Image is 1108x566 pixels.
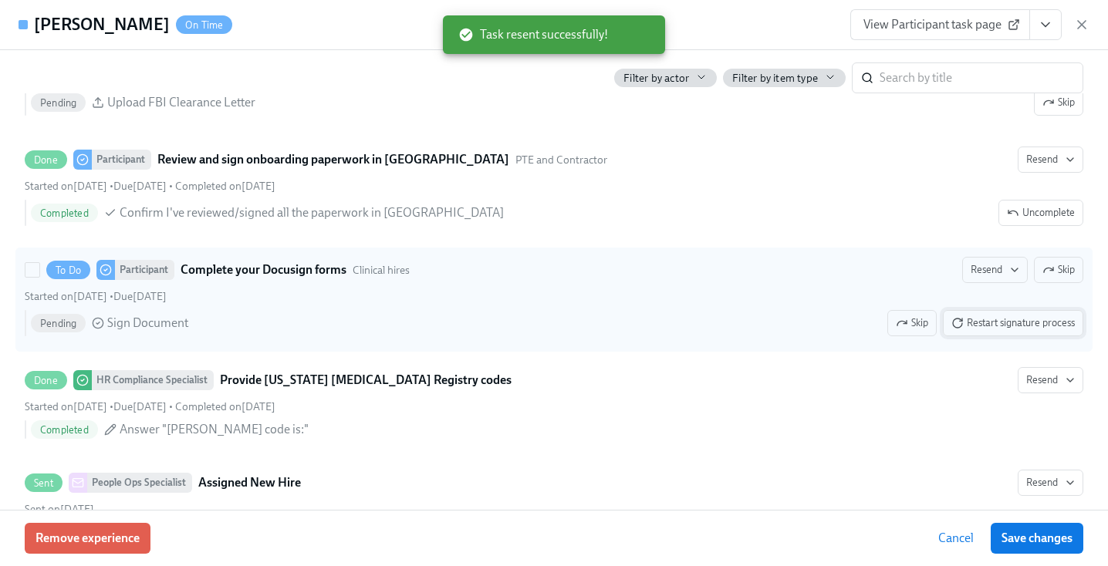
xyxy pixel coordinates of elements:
[25,180,107,193] span: Monday, September 8th 2025, 11:20 pm
[998,200,1083,226] button: DoneParticipantReview and sign onboarding paperwork in [GEOGRAPHIC_DATA]PTE and ContractorResendS...
[25,400,107,413] span: Monday, September 8th 2025, 11:20 pm
[25,290,107,303] span: Monday, September 8th 2025, 11:20 pm
[107,315,188,332] span: Sign Document
[458,26,608,43] span: Task resent successfully!
[87,473,192,493] div: People Ops Specialist
[25,523,150,554] button: Remove experience
[25,503,94,516] span: Tuesday, September 9th 2025, 7:41 am
[1018,367,1083,393] button: DoneHR Compliance SpecialistProvide [US_STATE] [MEDICAL_DATA] Registry codesStarted on[DATE] •Due...
[120,204,504,221] span: Confirm I've reviewed/signed all the paperwork in [GEOGRAPHIC_DATA]
[850,9,1030,40] a: View Participant task page
[1042,262,1075,278] span: Skip
[971,262,1019,278] span: Resend
[25,477,62,489] span: Sent
[938,531,974,546] span: Cancel
[198,473,301,492] strong: Assigned New Hire
[1026,152,1075,167] span: Resend
[614,69,717,87] button: Filter by actor
[1018,147,1083,173] button: DoneParticipantReview and sign onboarding paperwork in [GEOGRAPHIC_DATA]PTE and ContractorStarted...
[1034,257,1083,283] button: To DoParticipantComplete your Docusign formsClinical hiresResendStarted on[DATE] •Due[DATE] Pendi...
[880,62,1083,93] input: Search by title
[175,400,275,413] span: Tuesday, September 9th 2025, 9:02 am
[1029,9,1062,40] button: View task page
[181,261,346,279] strong: Complete your Docusign forms
[863,17,1017,32] span: View Participant task page
[732,71,818,86] span: Filter by item type
[176,19,232,31] span: On Time
[31,97,86,109] span: Pending
[1034,89,1083,116] button: To DoParticipantComplete FBI Clearance Screening AFTER FingerprintingPTE and ContractorResendSkip...
[175,180,275,193] span: Monday, September 8th 2025, 11:20 pm
[34,13,170,36] h4: [PERSON_NAME]
[25,179,275,194] div: • •
[1018,470,1083,496] button: SentPeople Ops SpecialistAssigned New HireSent on[DATE]
[25,375,67,386] span: Done
[35,531,140,546] span: Remove experience
[951,315,1075,331] span: Restart signature process
[46,264,90,276] span: To Do
[1007,205,1075,221] span: Uncomplete
[927,523,985,554] button: Cancel
[113,180,167,193] span: Thursday, September 18th 2025, 9:00 am
[896,315,928,331] span: Skip
[353,263,410,278] span: This task uses the "Clinical hires" audience
[1002,531,1073,546] span: Save changes
[157,150,509,169] strong: Review and sign onboarding paperwork in [GEOGRAPHIC_DATA]
[25,399,275,414] div: • •
[515,153,607,167] span: This task uses the "PTE and Contractor" audience
[92,370,214,390] div: HR Compliance Specialist
[31,424,98,436] span: Completed
[31,207,98,219] span: Completed
[1026,475,1075,490] span: Resend
[991,523,1083,554] button: Save changes
[1026,372,1075,388] span: Resend
[220,371,512,389] strong: Provide [US_STATE] [MEDICAL_DATA] Registry codes
[107,94,255,111] span: Upload FBI Clearance Letter
[25,289,167,304] div: •
[623,71,689,86] span: Filter by actor
[31,318,86,329] span: Pending
[120,421,309,438] span: Answer "[PERSON_NAME] code is:"
[723,69,846,87] button: Filter by item type
[115,260,174,280] div: Participant
[962,257,1028,283] button: To DoParticipantComplete your Docusign formsClinical hiresSkipStarted on[DATE] •Due[DATE] Pending...
[113,400,167,413] span: Tuesday, September 9th 2025, 9:00 am
[25,154,67,166] span: Done
[1042,95,1075,110] span: Skip
[113,290,167,303] span: Monday, September 15th 2025, 9:00 am
[943,310,1083,336] button: To DoParticipantComplete your Docusign formsClinical hiresResendSkipStarted on[DATE] •Due[DATE] P...
[92,150,151,170] div: Participant
[887,310,937,336] button: To DoParticipantComplete your Docusign formsClinical hiresResendSkipStarted on[DATE] •Due[DATE] P...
